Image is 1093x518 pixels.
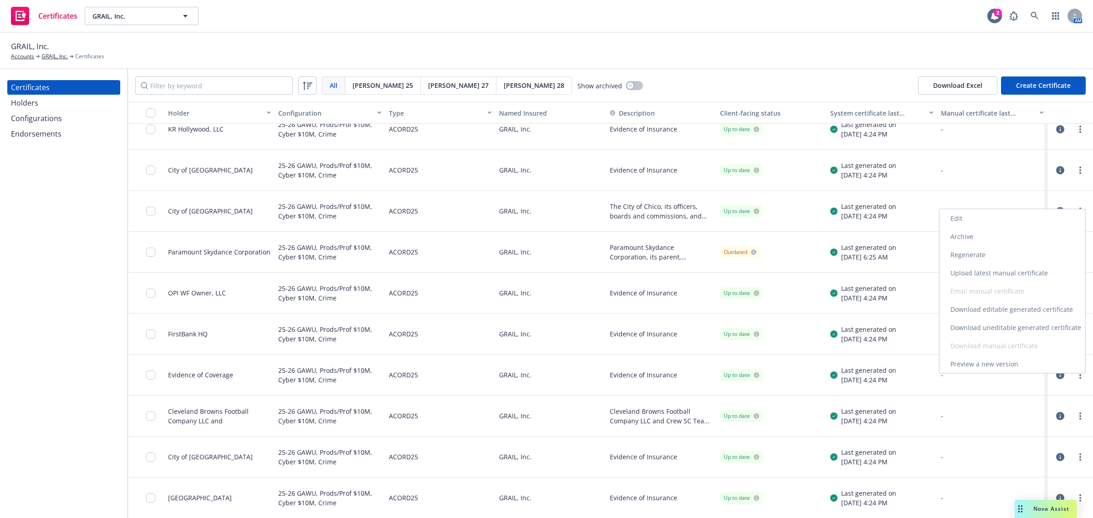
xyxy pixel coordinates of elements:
[146,248,155,257] input: Toggle Row Selected
[146,371,155,380] input: Toggle Row Selected
[940,355,1085,373] a: Preview a new version
[841,243,896,252] div: Last generated on
[577,81,622,91] span: Show archived
[168,452,253,462] div: City of [GEOGRAPHIC_DATA]
[1033,505,1069,513] span: Nova Assist
[146,289,155,298] input: Toggle Row Selected
[610,452,677,462] button: Evidence of Insurance
[940,264,1085,282] a: Upload latest manual certificate
[941,206,1044,216] div: -
[841,416,896,426] div: [DATE] 4:24 PM
[278,108,371,118] div: Configuration
[724,207,759,215] div: Up to date
[841,252,896,262] div: [DATE] 6:25 AM
[495,314,606,355] div: GRAIL, Inc.
[610,329,677,339] button: Evidence of Insurance
[7,96,120,110] a: Holders
[841,170,896,180] div: [DATE] 4:24 PM
[610,370,677,380] button: Evidence of Insurance
[146,330,155,339] input: Toggle Row Selected
[146,108,155,117] input: Select all
[389,278,418,308] div: ACORD25
[278,278,381,308] div: 25-26 GAWU, Prods/Prof $10M, Cyber $10M, Crime
[1075,206,1086,217] a: more
[85,7,199,25] button: GRAIL, Inc.
[389,196,418,226] div: ACORD25
[11,96,38,110] div: Holders
[841,161,896,170] div: Last generated on
[940,209,1085,228] a: Edit
[1075,165,1086,176] a: more
[610,165,677,175] button: Evidence of Insurance
[330,81,337,90] span: All
[1005,7,1023,25] a: Report a Bug
[841,129,896,139] div: [DATE] 4:24 PM
[11,41,49,52] span: GRAIL, Inc.
[841,406,896,416] div: Last generated on
[389,360,418,390] div: ACORD25
[841,447,896,457] div: Last generated on
[918,76,997,95] button: Download Excel
[994,9,1002,17] div: 2
[830,108,923,118] div: System certificate last generated
[278,237,381,267] div: 25-26 GAWU, Prods/Prof $10M, Cyber $10M, Crime
[841,211,896,221] div: [DATE] 4:24 PM
[168,288,226,298] div: OPI WF Owner, LLC
[146,207,155,216] input: Toggle Row Selected
[168,108,261,118] div: Holder
[135,76,293,95] input: Filter by keyword
[168,493,232,503] div: [GEOGRAPHIC_DATA]
[168,165,253,175] div: City of [GEOGRAPHIC_DATA]
[1075,452,1086,462] a: more
[389,108,482,118] div: Type
[610,493,677,503] button: Evidence of Insurance
[841,375,896,385] div: [DATE] 4:24 PM
[610,288,677,298] button: Evidence of Insurance
[428,81,489,90] span: [PERSON_NAME] 27
[146,411,155,421] input: Toggle Row Selected
[841,325,896,334] div: Last generated on
[41,52,68,61] a: GRAIL, Inc.
[941,493,1044,503] div: -
[841,120,896,129] div: Last generated on
[940,228,1085,246] a: Archive
[724,248,756,256] div: Outdated
[724,494,759,502] div: Up to date
[495,232,606,273] div: GRAIL, Inc.
[389,442,418,472] div: ACORD25
[1026,7,1044,25] a: Search
[610,243,713,262] button: Paramount Skydance Corporation, its parent, subsidiary, related and affiliated companies and thei...
[168,247,271,257] div: Paramount Skydance Corporation
[7,3,81,29] a: Certificates
[610,108,655,118] button: Description
[495,102,606,124] button: Named Insured
[1047,7,1065,25] a: Switch app
[504,81,564,90] span: [PERSON_NAME] 28
[168,124,224,134] div: KR Hollywood, LLC
[724,371,759,379] div: Up to date
[495,396,606,437] div: GRAIL, Inc.
[495,355,606,396] div: GRAIL, Inc.
[841,293,896,303] div: [DATE] 4:24 PM
[841,284,896,293] div: Last generated on
[495,150,606,191] div: GRAIL, Inc.
[389,237,418,267] div: ACORD25
[278,401,381,431] div: 25-26 GAWU, Prods/Prof $10M, Cyber $10M, Crime
[1001,76,1086,95] button: Create Certificate
[610,406,713,426] button: Cleveland Browns Football Company LLC and Crew SC Team Company, LLC are included as additional in...
[352,81,413,90] span: [PERSON_NAME] 25
[1015,500,1077,518] button: Nova Assist
[610,202,713,221] button: The City of Chico, its officers, boards and commissions, and members thereof, and its employees a...
[724,330,759,338] div: Up to date
[11,52,34,61] a: Accounts
[610,124,677,134] button: Evidence of Insurance
[827,102,937,124] button: System certificate last generated
[499,108,602,118] div: Named Insured
[1015,500,1026,518] div: Drag to move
